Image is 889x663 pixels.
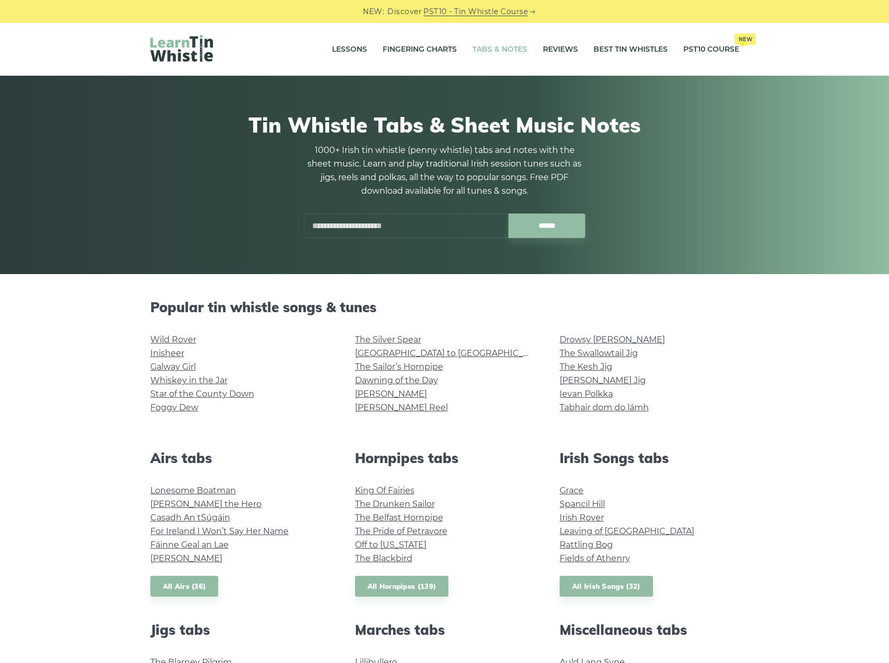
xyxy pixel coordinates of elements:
[150,499,262,509] a: [PERSON_NAME] the Hero
[355,362,443,372] a: The Sailor’s Hornpipe
[560,622,739,638] h2: Miscellaneous tabs
[355,348,548,358] a: [GEOGRAPHIC_DATA] to [GEOGRAPHIC_DATA]
[150,450,330,466] h2: Airs tabs
[355,499,435,509] a: The Drunken Sailor
[355,576,449,597] a: All Hornpipes (139)
[594,37,668,63] a: Best Tin Whistles
[683,37,739,63] a: PST10 CourseNew
[150,402,198,412] a: Foggy Dew
[150,348,184,358] a: Inisheer
[150,576,219,597] a: All Airs (36)
[150,112,739,137] h1: Tin Whistle Tabs & Sheet Music Notes
[734,33,756,45] span: New
[355,526,447,536] a: The Pride of Petravore
[150,540,229,550] a: Fáinne Geal an Lae
[355,389,427,399] a: [PERSON_NAME]
[560,389,613,399] a: Ievan Polkka
[150,389,254,399] a: Star of the County Down
[150,299,739,315] h2: Popular tin whistle songs & tunes
[560,553,630,563] a: Fields of Athenry
[355,402,448,412] a: [PERSON_NAME] Reel
[150,335,196,345] a: Wild Rover
[355,553,412,563] a: The Blackbird
[472,37,527,63] a: Tabs & Notes
[355,513,443,523] a: The Belfast Hornpipe
[355,450,535,466] h2: Hornpipes tabs
[150,362,196,372] a: Galway Girl
[560,348,638,358] a: The Swallowtail Jig
[560,335,665,345] a: Drowsy [PERSON_NAME]
[150,375,228,385] a: Whiskey in the Jar
[560,402,649,412] a: Tabhair dom do lámh
[355,540,426,550] a: Off to [US_STATE]
[304,144,586,198] p: 1000+ Irish tin whistle (penny whistle) tabs and notes with the sheet music. Learn and play tradi...
[150,526,289,536] a: For Ireland I Won’t Say Her Name
[150,486,236,495] a: Lonesome Boatman
[543,37,578,63] a: Reviews
[560,499,605,509] a: Spancil Hill
[560,486,584,495] a: Grace
[355,375,438,385] a: Dawning of the Day
[560,450,739,466] h2: Irish Songs tabs
[150,35,213,62] img: LearnTinWhistle.com
[332,37,367,63] a: Lessons
[383,37,457,63] a: Fingering Charts
[355,622,535,638] h2: Marches tabs
[355,335,421,345] a: The Silver Spear
[560,526,694,536] a: Leaving of [GEOGRAPHIC_DATA]
[560,576,653,597] a: All Irish Songs (32)
[150,553,222,563] a: [PERSON_NAME]
[150,513,230,523] a: Casadh An tSúgáin
[560,513,604,523] a: Irish Rover
[560,540,613,550] a: Rattling Bog
[560,375,646,385] a: [PERSON_NAME] Jig
[355,486,414,495] a: King Of Fairies
[560,362,612,372] a: The Kesh Jig
[150,622,330,638] h2: Jigs tabs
